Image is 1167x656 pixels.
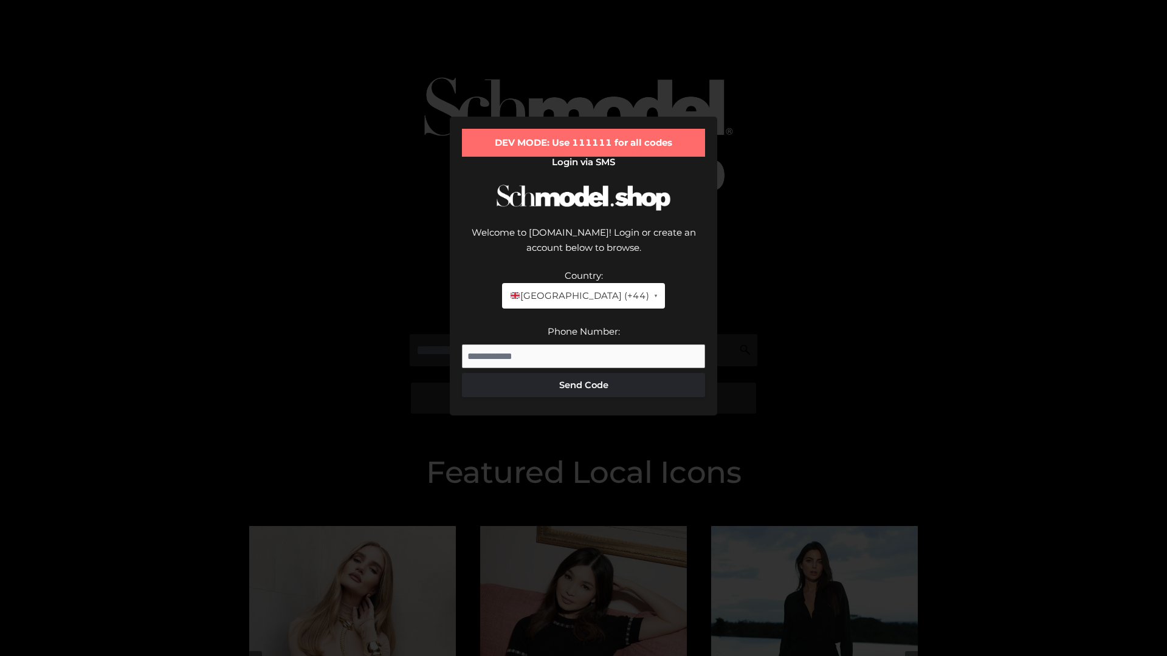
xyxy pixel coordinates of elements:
img: Schmodel Logo [492,174,675,222]
div: Welcome to [DOMAIN_NAME]! Login or create an account below to browse. [462,225,705,268]
img: 🇬🇧 [511,291,520,300]
span: [GEOGRAPHIC_DATA] (+44) [509,288,649,304]
label: Phone Number: [548,326,620,337]
div: DEV MODE: Use 111111 for all codes [462,129,705,157]
h2: Login via SMS [462,157,705,168]
label: Country: [565,270,603,281]
button: Send Code [462,373,705,397]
